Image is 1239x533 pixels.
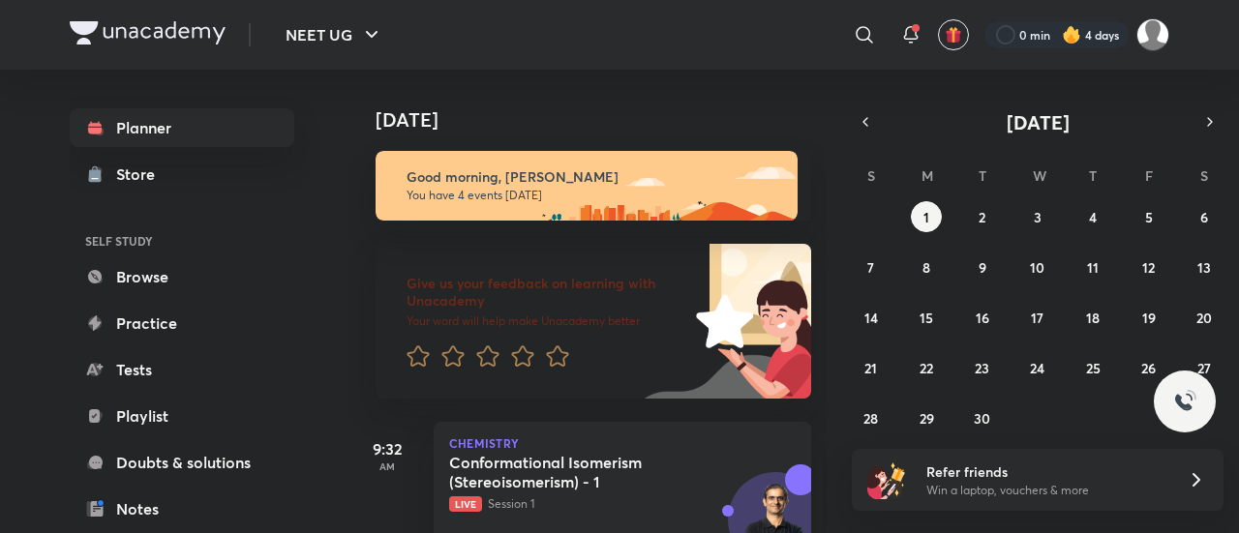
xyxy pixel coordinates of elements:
img: streak [1062,25,1081,44]
button: September 19, 2025 [1133,302,1164,333]
abbr: September 2, 2025 [979,208,985,226]
p: Session 1 [449,495,753,513]
h4: [DATE] [376,108,831,132]
abbr: September 13, 2025 [1197,258,1211,277]
img: morning [376,151,798,221]
a: Notes [70,489,294,528]
button: September 16, 2025 [967,302,998,333]
abbr: September 8, 2025 [922,258,930,277]
button: September 6, 2025 [1189,201,1220,232]
abbr: Saturday [1200,166,1208,185]
button: September 9, 2025 [967,252,998,282]
button: September 1, 2025 [911,201,942,232]
img: feedback_image [630,244,811,399]
abbr: September 27, 2025 [1197,359,1211,377]
a: Company Logo [70,21,226,49]
button: September 18, 2025 [1077,302,1108,333]
abbr: Tuesday [979,166,986,185]
abbr: September 17, 2025 [1031,309,1043,327]
abbr: September 29, 2025 [920,409,934,428]
abbr: September 14, 2025 [864,309,878,327]
abbr: September 12, 2025 [1142,258,1155,277]
a: Doubts & solutions [70,443,294,482]
abbr: September 26, 2025 [1141,359,1156,377]
abbr: September 4, 2025 [1089,208,1097,226]
button: September 2, 2025 [967,201,998,232]
abbr: September 9, 2025 [979,258,986,277]
p: AM [348,460,426,472]
button: September 12, 2025 [1133,252,1164,282]
p: Win a laptop, vouchers & more [926,482,1164,499]
button: September 13, 2025 [1189,252,1220,282]
abbr: September 6, 2025 [1200,208,1208,226]
span: [DATE] [1007,109,1070,135]
abbr: September 10, 2025 [1030,258,1044,277]
button: September 20, 2025 [1189,302,1220,333]
img: Shristi Raj [1136,18,1169,51]
h6: Good morning, [PERSON_NAME] [407,168,780,186]
abbr: Wednesday [1033,166,1046,185]
button: September 29, 2025 [911,402,942,433]
abbr: September 7, 2025 [867,258,874,277]
button: September 10, 2025 [1022,252,1053,282]
button: NEET UG [274,15,395,54]
abbr: September 30, 2025 [974,409,990,428]
button: September 17, 2025 [1022,302,1053,333]
h6: Give us your feedback on learning with Unacademy [407,275,689,310]
h6: Refer friends [926,461,1164,482]
button: September 22, 2025 [911,352,942,383]
button: September 23, 2025 [967,352,998,383]
img: referral [867,460,906,499]
abbr: September 3, 2025 [1034,208,1042,226]
a: Practice [70,304,294,342]
p: You have 4 events [DATE] [407,188,780,203]
img: avatar [945,26,962,44]
button: September 26, 2025 [1133,352,1164,383]
button: September 30, 2025 [967,402,998,433]
abbr: September 21, 2025 [864,359,877,377]
h6: SELF STUDY [70,224,294,257]
button: September 24, 2025 [1022,352,1053,383]
abbr: Monday [922,166,933,185]
abbr: September 11, 2025 [1087,258,1099,277]
button: September 27, 2025 [1189,352,1220,383]
button: avatar [938,19,969,50]
abbr: September 25, 2025 [1086,359,1101,377]
abbr: September 16, 2025 [976,309,989,327]
div: Store [116,163,166,186]
img: Company Logo [70,21,226,44]
abbr: September 23, 2025 [975,359,989,377]
abbr: September 20, 2025 [1196,309,1212,327]
button: September 5, 2025 [1133,201,1164,232]
abbr: Thursday [1089,166,1097,185]
abbr: September 1, 2025 [923,208,929,226]
abbr: Sunday [867,166,875,185]
button: September 14, 2025 [856,302,887,333]
button: September 15, 2025 [911,302,942,333]
abbr: September 22, 2025 [920,359,933,377]
button: September 25, 2025 [1077,352,1108,383]
abbr: September 5, 2025 [1145,208,1153,226]
button: September 7, 2025 [856,252,887,282]
abbr: Friday [1145,166,1153,185]
abbr: September 24, 2025 [1030,359,1044,377]
h5: Conformational Isomerism (Stereoisomerism) - 1 [449,453,690,491]
abbr: September 28, 2025 [863,409,878,428]
button: September 4, 2025 [1077,201,1108,232]
p: Your word will help make Unacademy better [407,313,689,329]
a: Playlist [70,397,294,435]
img: ttu [1173,390,1196,413]
a: Browse [70,257,294,296]
button: September 3, 2025 [1022,201,1053,232]
abbr: September 18, 2025 [1086,309,1100,327]
span: Live [449,496,482,512]
button: September 21, 2025 [856,352,887,383]
button: September 11, 2025 [1077,252,1108,282]
a: Store [70,155,294,193]
h5: 9:32 [348,437,426,460]
button: September 8, 2025 [911,252,942,282]
abbr: September 19, 2025 [1142,309,1156,327]
a: Planner [70,108,294,147]
p: Chemistry [449,437,796,449]
button: September 28, 2025 [856,402,887,433]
